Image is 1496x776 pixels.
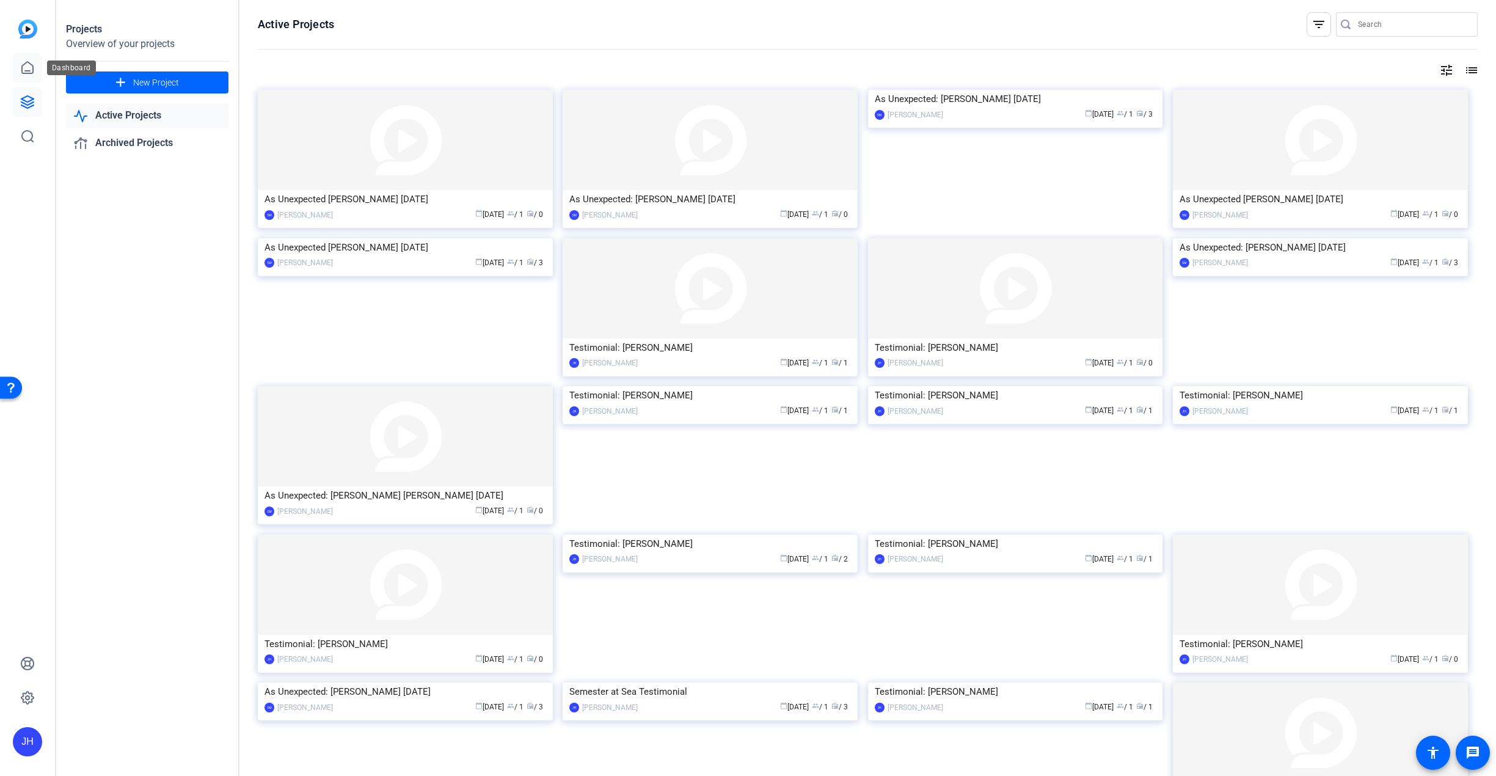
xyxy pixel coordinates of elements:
span: group [1422,406,1429,413]
span: group [507,258,514,265]
div: Testimonial: [PERSON_NAME] [875,535,1156,553]
span: / 1 [1117,703,1133,711]
span: group [812,210,819,217]
a: Active Projects [66,103,228,128]
div: As Unexpected: [PERSON_NAME] [PERSON_NAME] [DATE] [265,486,546,505]
span: / 1 [812,703,828,711]
div: JH [569,358,579,368]
span: radio [1136,406,1144,413]
div: JH [1180,654,1189,664]
span: / 1 [507,655,524,664]
span: / 0 [527,507,543,515]
span: [DATE] [1085,359,1114,367]
span: radio [831,358,839,365]
div: [PERSON_NAME] [1192,209,1248,221]
span: / 1 [812,406,828,415]
div: SM [1180,210,1189,220]
div: Testimonial: [PERSON_NAME] [265,635,546,653]
span: calendar_today [780,554,787,562]
div: Projects [66,22,228,37]
span: radio [831,406,839,413]
span: group [1117,358,1124,365]
div: [PERSON_NAME] [1192,405,1248,417]
span: group [507,506,514,513]
span: calendar_today [475,702,483,709]
div: As Unexpected: [PERSON_NAME] [DATE] [875,90,1156,108]
div: [PERSON_NAME] [888,553,943,565]
span: radio [1442,210,1449,217]
span: calendar_today [780,702,787,709]
span: / 1 [812,555,828,563]
span: / 1 [1117,359,1133,367]
span: / 3 [831,703,848,711]
span: calendar_today [780,358,787,365]
span: calendar_today [1085,702,1092,709]
span: calendar_today [1390,258,1398,265]
div: [PERSON_NAME] [277,701,333,714]
span: group [1117,109,1124,117]
span: / 1 [1117,110,1133,119]
span: [DATE] [1390,210,1419,219]
div: [PERSON_NAME] [1192,653,1248,665]
div: As Unexpected: [PERSON_NAME] [DATE] [265,683,546,701]
div: JH [875,703,885,712]
div: As Unexpected [PERSON_NAME] [DATE] [265,190,546,208]
span: radio [831,702,839,709]
span: calendar_today [1390,406,1398,413]
div: [PERSON_NAME] [888,405,943,417]
span: / 1 [831,359,848,367]
span: / 3 [527,258,543,267]
div: [PERSON_NAME] [277,505,333,518]
span: radio [1442,258,1449,265]
div: As Unexpected [PERSON_NAME] [DATE] [265,238,546,257]
span: / 3 [1442,258,1458,267]
div: JH [875,406,885,416]
span: [DATE] [1390,406,1419,415]
span: group [507,654,514,662]
span: / 0 [1442,210,1458,219]
span: [DATE] [475,703,504,711]
div: [PERSON_NAME] [888,357,943,369]
span: / 1 [1136,703,1153,711]
span: [DATE] [780,210,809,219]
span: group [1117,406,1124,413]
span: calendar_today [1085,109,1092,117]
span: [DATE] [475,258,504,267]
div: SM [265,703,274,712]
div: SM [875,110,885,120]
span: group [1117,554,1124,562]
span: group [812,406,819,413]
span: / 0 [527,210,543,219]
div: [PERSON_NAME] [582,209,638,221]
div: SM [265,210,274,220]
span: / 3 [1136,110,1153,119]
div: SM [265,507,274,516]
span: radio [831,554,839,562]
span: group [507,210,514,217]
span: calendar_today [780,210,787,217]
mat-icon: add [113,75,128,90]
span: calendar_today [1085,406,1092,413]
div: As Unexpected: [PERSON_NAME] [DATE] [569,190,851,208]
span: / 1 [507,703,524,711]
div: [PERSON_NAME] [277,209,333,221]
span: group [812,554,819,562]
span: radio [1442,654,1449,662]
span: calendar_today [475,258,483,265]
span: calendar_today [1085,358,1092,365]
span: calendar_today [475,506,483,513]
button: New Project [66,71,228,93]
span: / 1 [812,359,828,367]
div: [PERSON_NAME] [888,701,943,714]
div: Testimonial: [PERSON_NAME] [1180,386,1461,404]
input: Search [1358,17,1468,32]
span: radio [527,258,534,265]
div: JH [569,554,579,564]
div: Testimonial: [PERSON_NAME] [569,386,851,404]
a: Archived Projects [66,131,228,156]
span: [DATE] [1390,258,1419,267]
div: [PERSON_NAME] [582,405,638,417]
span: radio [1136,358,1144,365]
span: group [1422,210,1429,217]
span: [DATE] [780,359,809,367]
